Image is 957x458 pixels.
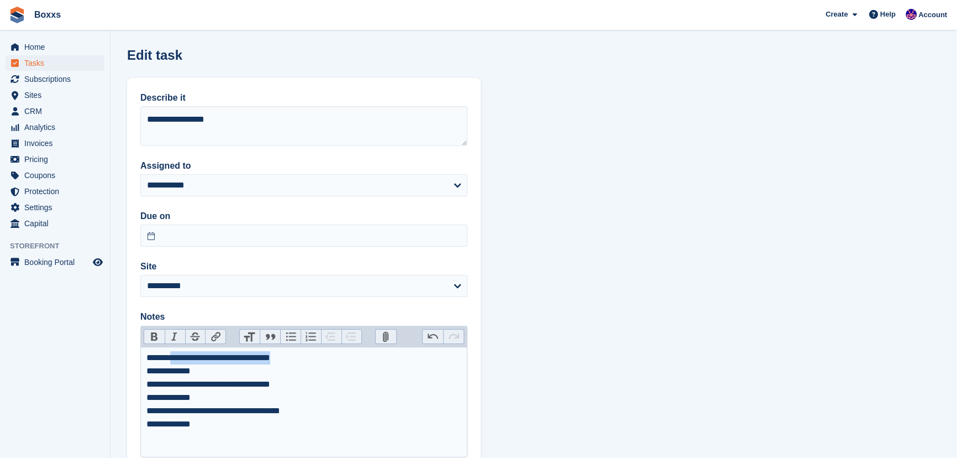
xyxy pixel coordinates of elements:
span: Pricing [24,152,91,167]
span: Capital [24,216,91,231]
a: menu [6,254,104,270]
button: Numbers [301,330,321,344]
button: Redo [443,330,464,344]
span: Home [24,39,91,55]
button: Attach Files [376,330,396,344]
label: Due on [140,210,467,223]
button: Heading [240,330,260,344]
span: Analytics [24,119,91,135]
span: Protection [24,184,91,199]
a: menu [6,119,104,135]
span: Settings [24,200,91,215]
button: Italic [165,330,185,344]
span: CRM [24,103,91,119]
span: Storefront [10,241,110,252]
h1: Edit task [127,48,182,63]
a: menu [6,184,104,199]
label: Describe it [140,91,467,105]
a: menu [6,71,104,87]
a: menu [6,168,104,183]
a: menu [6,87,104,103]
img: stora-icon-8386f47178a22dfd0bd8f6a31ec36ba5ce8667c1dd55bd0f319d3a0aa187defe.svg [9,7,25,23]
img: Jamie Malcolm [906,9,917,20]
span: Account [918,9,947,20]
button: Strikethrough [185,330,206,344]
a: Preview store [91,256,104,269]
button: Link [205,330,225,344]
button: Bullets [280,330,301,344]
button: Bold [144,330,165,344]
span: Create [825,9,848,20]
a: menu [6,55,104,71]
a: menu [6,39,104,55]
label: Notes [140,310,467,324]
button: Quote [260,330,280,344]
span: Invoices [24,136,91,151]
a: menu [6,136,104,151]
button: Undo [423,330,443,344]
label: Site [140,260,467,273]
span: Subscriptions [24,71,91,87]
button: Decrease Level [321,330,341,344]
a: menu [6,103,104,119]
a: menu [6,152,104,167]
label: Assigned to [140,159,467,173]
a: menu [6,216,104,231]
span: Booking Portal [24,254,91,270]
button: Increase Level [341,330,362,344]
span: Help [880,9,896,20]
span: Sites [24,87,91,103]
span: Tasks [24,55,91,71]
a: menu [6,200,104,215]
a: Boxxs [30,6,65,24]
span: Coupons [24,168,91,183]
